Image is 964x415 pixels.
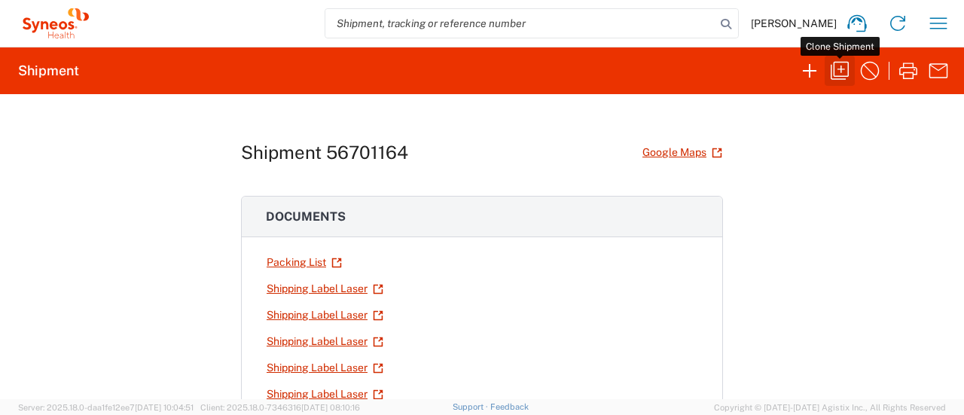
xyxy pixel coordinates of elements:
[266,381,384,407] a: Shipping Label Laser
[200,403,360,412] span: Client: 2025.18.0-7346316
[266,302,384,328] a: Shipping Label Laser
[266,276,384,302] a: Shipping Label Laser
[266,355,384,381] a: Shipping Label Laser
[135,403,194,412] span: [DATE] 10:04:51
[714,401,946,414] span: Copyright © [DATE]-[DATE] Agistix Inc., All Rights Reserved
[642,139,723,166] a: Google Maps
[266,209,346,224] span: Documents
[266,249,343,276] a: Packing List
[453,402,490,411] a: Support
[490,402,529,411] a: Feedback
[301,403,360,412] span: [DATE] 08:10:16
[241,142,408,163] h1: Shipment 56701164
[266,328,384,355] a: Shipping Label Laser
[18,403,194,412] span: Server: 2025.18.0-daa1fe12ee7
[325,9,715,38] input: Shipment, tracking or reference number
[18,62,79,80] h2: Shipment
[751,17,837,30] span: [PERSON_NAME]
